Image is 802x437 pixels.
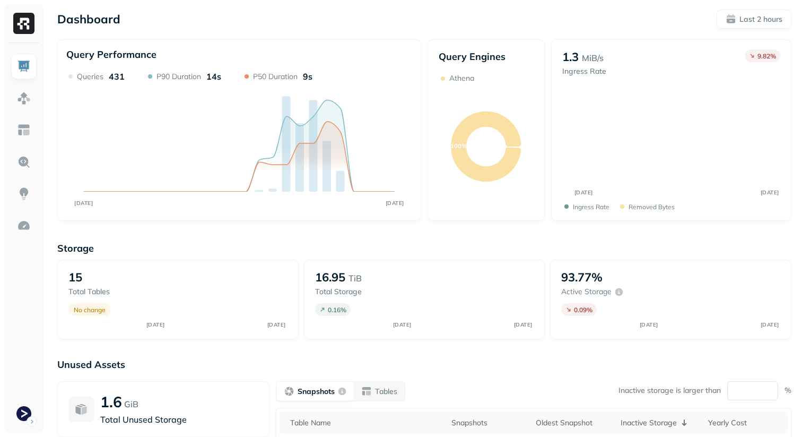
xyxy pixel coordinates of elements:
text: 100% [450,142,467,150]
p: 93.77% [561,270,603,285]
p: 9.82 % [757,52,776,60]
img: Ryft [13,13,34,34]
p: Snapshots [298,387,335,397]
img: Terminal [16,406,31,421]
p: 9s [303,71,312,82]
p: Total Unused Storage [100,413,258,426]
p: 0.16 % [328,306,346,314]
p: 15 [68,270,82,285]
p: Last 2 hours [739,14,782,24]
p: % [784,385,791,396]
p: Athena [449,73,474,83]
img: Dashboard [17,59,31,73]
div: Snapshots [451,418,525,428]
p: Queries [77,72,103,82]
div: Table Name [290,418,441,428]
p: Ingress Rate [573,203,609,211]
tspan: [DATE] [393,321,412,328]
tspan: [DATE] [574,189,592,196]
p: No change [74,306,106,314]
tspan: [DATE] [514,321,533,328]
p: 431 [109,71,125,82]
p: 0.09 % [574,306,592,314]
img: Assets [17,91,31,105]
p: Removed bytes [629,203,675,211]
p: Unused Assets [57,358,791,371]
p: P50 Duration [253,72,298,82]
p: Query Performance [66,48,156,61]
p: Dashboard [57,12,120,27]
tspan: [DATE] [639,321,658,328]
p: Storage [57,242,791,254]
tspan: [DATE] [386,200,404,207]
p: Inactive Storage [621,418,677,428]
p: TiB [348,272,362,285]
p: P90 Duration [156,72,201,82]
img: Asset Explorer [17,123,31,137]
tspan: [DATE] [760,189,779,196]
p: Total tables [68,287,145,297]
tspan: [DATE] [760,321,779,328]
img: Query Explorer [17,155,31,169]
p: Total storage [315,287,391,297]
p: Tables [375,387,397,397]
img: Insights [17,187,31,201]
p: Ingress Rate [562,66,606,76]
div: Yearly Cost [708,418,782,428]
tspan: [DATE] [146,321,165,328]
tspan: [DATE] [267,321,286,328]
p: Inactive storage is larger than [618,385,721,396]
p: GiB [124,398,138,410]
p: 16.95 [315,270,345,285]
p: Query Engines [439,50,534,63]
img: Optimization [17,219,31,233]
p: 14s [206,71,221,82]
tspan: [DATE] [74,200,93,207]
p: 1.6 [100,392,122,411]
div: Oldest Snapshot [536,418,609,428]
button: Last 2 hours [717,10,791,29]
p: Active storage [561,287,612,297]
p: MiB/s [582,52,604,64]
p: 1.3 [562,49,579,64]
